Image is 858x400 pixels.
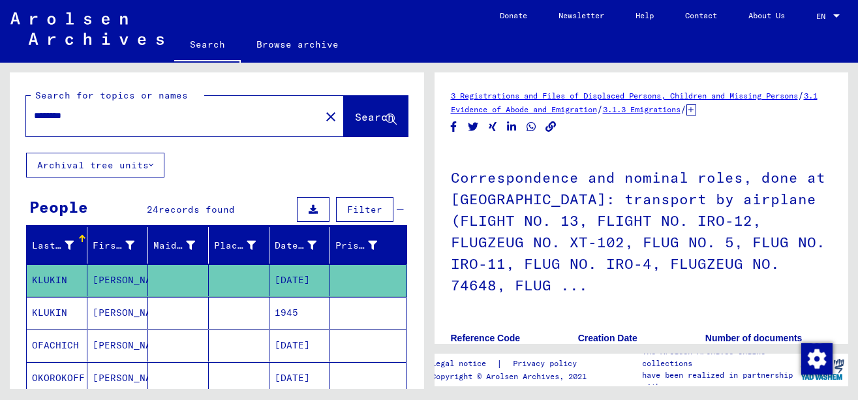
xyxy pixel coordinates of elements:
div: People [29,195,88,219]
button: Share on Twitter [467,119,480,135]
a: Legal notice [431,357,497,371]
mat-cell: [PERSON_NAME] [87,297,148,329]
div: Prisoner # [335,235,393,256]
mat-header-cell: Maiden Name [148,227,209,264]
div: Last Name [32,235,90,256]
button: Search [344,96,408,136]
div: Place of Birth [214,235,272,256]
div: Prisoner # [335,239,377,253]
mat-cell: 1945 [269,297,330,329]
a: 3.1.3 Emigrations [603,104,681,114]
button: Filter [336,197,393,222]
h1: Correspondence and nominal roles, done at [GEOGRAPHIC_DATA]: transport by airplane (FLIGHT NO. 13... [451,147,833,313]
div: First Name [93,239,134,253]
div: | [431,357,592,371]
mat-header-cell: Prisoner # [330,227,406,264]
mat-cell: [DATE] [269,330,330,362]
span: 24 [147,204,159,215]
p: The Arolsen Archives online collections [642,346,797,369]
div: Date of Birth [275,239,316,253]
img: yv_logo.png [798,353,847,386]
mat-label: Search for topics or names [35,89,188,101]
a: Search [174,29,241,63]
mat-header-cell: First Name [87,227,148,264]
mat-cell: KLUKIN [27,297,87,329]
span: records found [159,204,235,215]
b: Reference Code [451,333,521,343]
button: Share on Xing [486,119,500,135]
mat-cell: [PERSON_NAME] [87,264,148,296]
mat-cell: [PERSON_NAME] [87,330,148,362]
img: Zustimmung ändern [801,343,833,375]
p: have been realized in partnership with [642,369,797,393]
div: Maiden Name [153,235,211,256]
mat-cell: OKOROKOFF [27,362,87,394]
button: Clear [318,103,344,129]
mat-cell: [DATE] [269,264,330,296]
img: Arolsen_neg.svg [10,12,164,45]
div: Last Name [32,239,74,253]
mat-header-cell: Date of Birth [269,227,330,264]
b: Creation Date [578,333,637,343]
mat-cell: [PERSON_NAME] [87,362,148,394]
mat-cell: [DATE] [269,362,330,394]
p: Copyright © Arolsen Archives, 2021 [431,371,592,382]
mat-select-trigger: EN [816,11,825,21]
div: First Name [93,235,151,256]
mat-header-cell: Place of Birth [209,227,269,264]
span: / [798,89,804,101]
button: Share on Facebook [447,119,461,135]
span: Filter [347,204,382,215]
mat-cell: OFACHICH [27,330,87,362]
a: 3 Registrations and Files of Displaced Persons, Children and Missing Persons [451,91,798,100]
mat-icon: close [323,109,339,125]
div: Zustimmung ändern [801,343,832,374]
a: Privacy policy [502,357,592,371]
span: / [597,103,603,115]
button: Share on WhatsApp [525,119,538,135]
button: Share on LinkedIn [505,119,519,135]
a: Browse archive [241,29,354,60]
mat-cell: KLUKIN [27,264,87,296]
div: Maiden Name [153,239,195,253]
span: Search [355,110,394,123]
span: / [681,103,686,115]
button: Archival tree units [26,153,164,177]
button: Copy link [544,119,558,135]
div: Place of Birth [214,239,256,253]
b: Number of documents [705,333,803,343]
mat-header-cell: Last Name [27,227,87,264]
div: Date of Birth [275,235,333,256]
